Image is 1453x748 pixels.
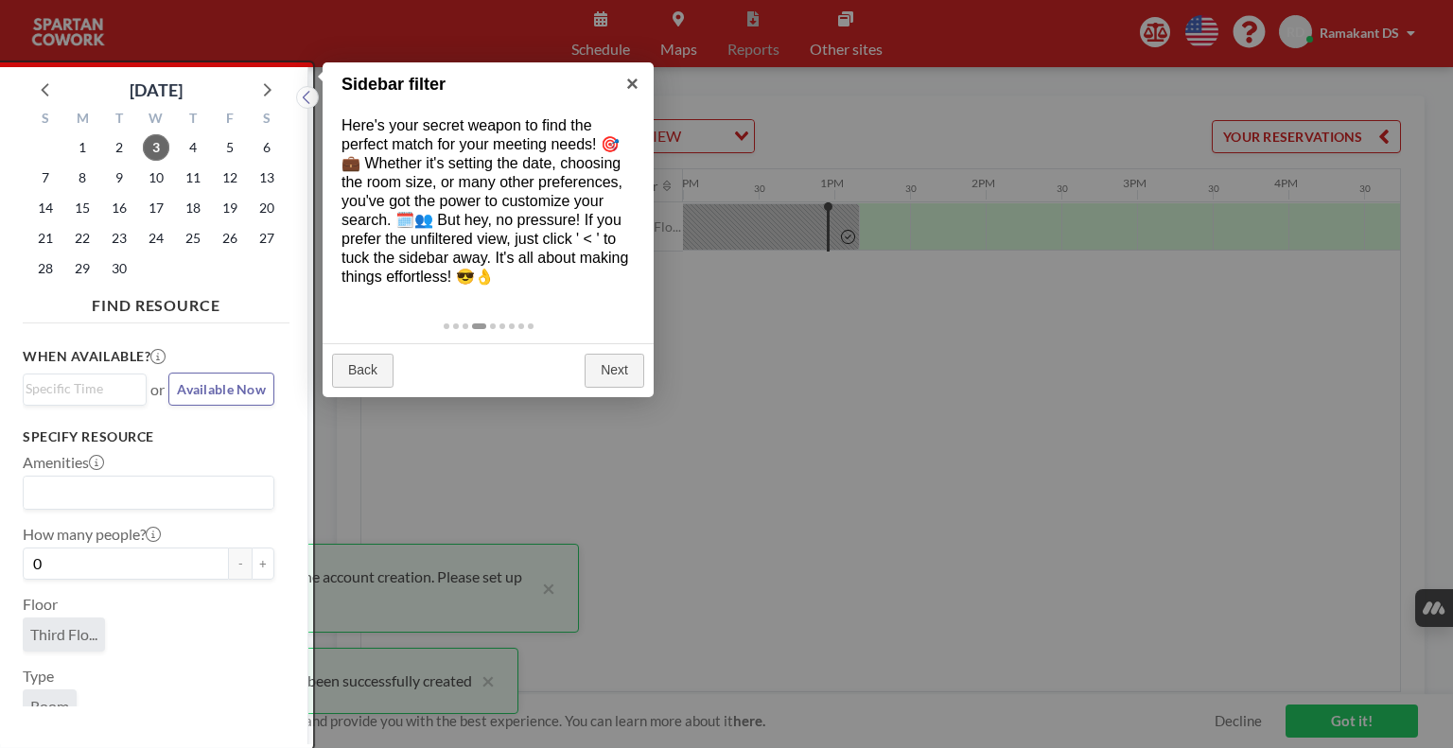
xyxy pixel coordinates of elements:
a: × [611,62,654,105]
p: ELEVATE Extension [23,29,143,49]
p: This extension isn’t supported on this page yet. We’re working to expand compatibility to more si... [23,101,327,226]
a: Next [585,354,644,388]
h1: Sidebar filter [341,72,605,97]
div: Here's your secret weapon to find the perfect match for your meeting needs! 🎯💼 Whether it's setti... [323,97,654,305]
a: Back [332,354,394,388]
span: Beta [160,31,201,47]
